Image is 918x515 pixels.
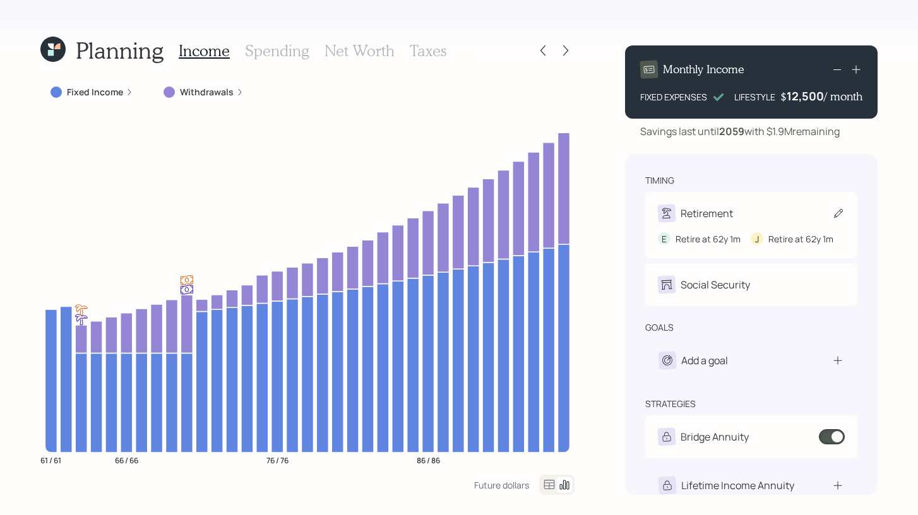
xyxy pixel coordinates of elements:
[676,232,741,246] div: Retire at 62y 1m
[645,174,674,187] div: timing
[658,232,671,246] div: E
[410,42,446,60] h3: Taxes
[180,86,234,98] label: Withdrawals
[76,37,164,64] h1: Planning
[768,232,833,246] div: Retire at 62y 1m
[645,398,696,410] div: strategies
[681,353,728,368] div: Add a goal
[751,232,763,246] div: J
[115,454,138,465] tspan: 66 / 66
[663,62,744,76] h4: Monthly Income
[266,454,289,465] tspan: 76 / 76
[719,124,744,138] b: 2059
[681,277,750,292] div: Social Security
[645,321,674,334] div: goals
[734,90,775,104] div: LIFESTYLE
[179,42,230,60] h3: Income
[640,124,840,139] div: Savings last until with $1.9M remaining
[681,206,733,221] div: Retirement
[780,90,787,104] h4: $
[67,86,123,98] label: Fixed Income
[824,90,862,104] h4: / month
[325,42,395,60] h3: Net Worth
[40,454,61,465] tspan: 61 / 61
[245,42,309,60] h3: Spending
[681,429,749,444] div: Bridge Annuity
[417,454,440,465] tspan: 86 / 86
[787,88,824,104] div: 12,500
[640,90,707,104] div: FIXED EXPENSES
[681,478,794,493] div: Lifetime Income Annuity
[474,479,529,491] div: Future dollars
